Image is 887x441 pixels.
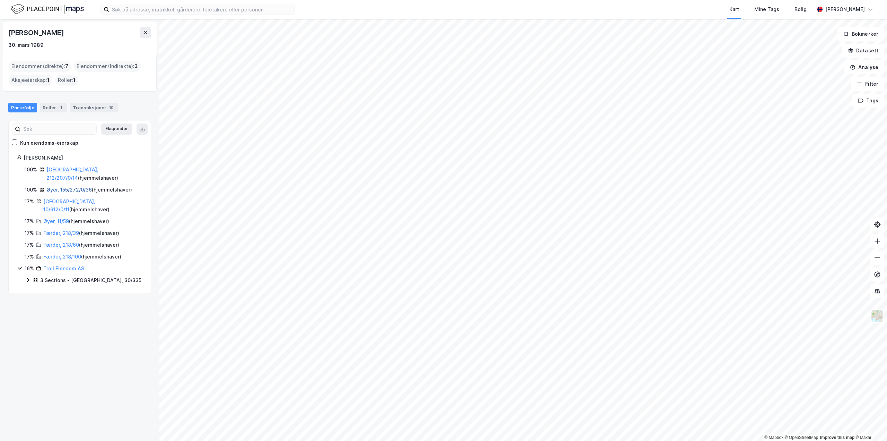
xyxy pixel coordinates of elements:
button: Ekspander [101,124,132,135]
div: 17% [25,253,34,261]
div: 1 [58,104,64,111]
div: ( hjemmelshaver ) [43,217,109,226]
div: ( hjemmelshaver ) [43,253,121,261]
img: Z [871,309,884,323]
span: 7 [65,62,68,70]
div: ( hjemmelshaver ) [46,166,142,182]
div: Portefølje [8,103,37,112]
span: 1 [73,76,76,84]
div: 17% [25,217,34,226]
div: Eiendommer (direkte) : [9,61,71,72]
span: 3 [134,62,138,70]
div: Roller [40,103,67,112]
div: Transaksjoner [70,103,118,112]
div: ( hjemmelshaver ) [43,241,119,249]
button: Datasett [842,44,884,58]
div: Aksjeeierskap : [9,75,52,86]
button: Analyse [844,60,884,74]
div: ( hjemmelshaver ) [43,197,142,214]
input: Søk på adresse, matrikkel, gårdeiere, leietakere eller personer [109,4,294,15]
div: 30. mars 1989 [8,41,44,49]
div: 10 [108,104,115,111]
a: Færder, 218/39 [43,230,79,236]
input: Søk [20,124,96,134]
div: 3 Sections - [GEOGRAPHIC_DATA], 30/335 [40,276,141,285]
a: [GEOGRAPHIC_DATA], 212/207/0/14 [46,167,98,181]
a: [GEOGRAPHIC_DATA], 10/612/0/11 [43,198,95,213]
div: 100% [25,166,37,174]
div: 16% [25,264,34,273]
a: OpenStreetMap [785,435,818,440]
a: Troll Eiendom AS [43,265,84,271]
a: Færder, 218/60 [43,242,79,248]
div: 17% [25,241,34,249]
div: ( hjemmelshaver ) [43,229,119,237]
div: Eiendommer (Indirekte) : [74,61,141,72]
div: Mine Tags [754,5,779,14]
div: 100% [25,186,37,194]
a: Færder, 218/100 [43,254,81,260]
span: 1 [47,76,50,84]
div: Roller : [55,75,78,86]
a: Øyer, 11/59 [43,218,69,224]
a: Øyer, 155/272/0/36 [46,187,92,193]
button: Bokmerker [837,27,884,41]
div: Kun eiendoms-eierskap [20,139,78,147]
div: [PERSON_NAME] [8,27,65,38]
div: 17% [25,197,34,206]
button: Tags [852,94,884,108]
a: Improve this map [820,435,854,440]
div: [PERSON_NAME] [825,5,865,14]
div: [PERSON_NAME] [24,154,142,162]
button: Filter [851,77,884,91]
div: Kart [729,5,739,14]
div: Kontrollprogram for chat [852,408,887,441]
div: ( hjemmelshaver ) [46,186,132,194]
iframe: Chat Widget [852,408,887,441]
div: Bolig [794,5,807,14]
a: Mapbox [764,435,783,440]
div: 17% [25,229,34,237]
img: logo.f888ab2527a4732fd821a326f86c7f29.svg [11,3,84,15]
